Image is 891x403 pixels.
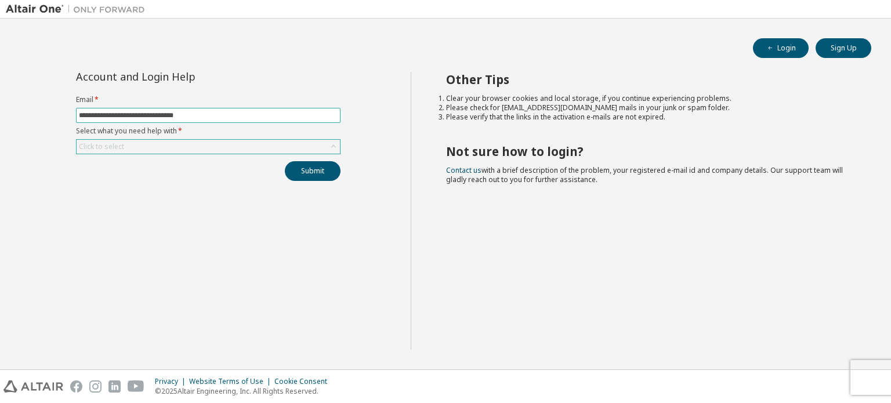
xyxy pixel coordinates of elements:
div: Click to select [79,142,124,151]
h2: Other Tips [446,72,851,87]
img: Altair One [6,3,151,15]
li: Please check for [EMAIL_ADDRESS][DOMAIN_NAME] mails in your junk or spam folder. [446,103,851,112]
li: Clear your browser cookies and local storage, if you continue experiencing problems. [446,94,851,103]
a: Contact us [446,165,481,175]
img: instagram.svg [89,380,102,393]
div: Account and Login Help [76,72,288,81]
div: Privacy [155,377,189,386]
button: Sign Up [816,38,871,58]
li: Please verify that the links in the activation e-mails are not expired. [446,112,851,122]
label: Select what you need help with [76,126,341,136]
span: with a brief description of the problem, your registered e-mail id and company details. Our suppo... [446,165,843,184]
div: Cookie Consent [274,377,334,386]
div: Click to select [77,140,340,154]
img: altair_logo.svg [3,380,63,393]
img: linkedin.svg [108,380,121,393]
button: Submit [285,161,341,181]
label: Email [76,95,341,104]
img: youtube.svg [128,380,144,393]
img: facebook.svg [70,380,82,393]
h2: Not sure how to login? [446,144,851,159]
div: Website Terms of Use [189,377,274,386]
p: © 2025 Altair Engineering, Inc. All Rights Reserved. [155,386,334,396]
button: Login [753,38,809,58]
